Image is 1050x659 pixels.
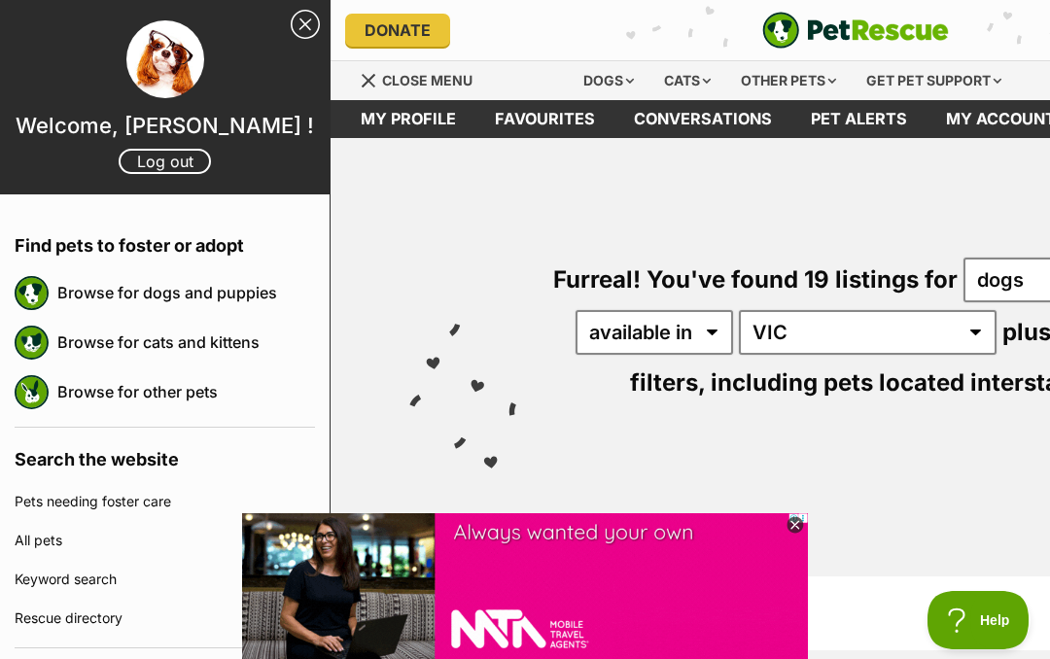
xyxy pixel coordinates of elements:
[15,599,315,638] a: Rescue directory
[341,100,475,138] a: My profile
[345,14,450,47] a: Donate
[614,100,791,138] a: conversations
[15,276,49,310] img: petrescue logo
[762,12,949,49] a: PetRescue
[650,61,724,100] div: Cats
[15,482,315,521] a: Pets needing foster care
[119,149,211,174] a: Log out
[57,371,315,412] a: Browse for other pets
[382,72,472,88] span: Close menu
[15,521,315,560] a: All pets
[570,61,647,100] div: Dogs
[15,375,49,409] img: petrescue logo
[553,265,958,294] span: Furreal! You've found 19 listings for
[475,100,614,138] a: Favourites
[791,100,927,138] a: Pet alerts
[360,61,486,96] a: Menu
[57,322,315,363] a: Browse for cats and kittens
[727,61,850,100] div: Other pets
[126,20,204,98] img: profile image
[853,61,1015,100] div: Get pet support
[927,591,1031,649] iframe: Help Scout Beacon - Open
[291,10,320,39] a: Close Sidebar
[15,214,315,268] h4: Find pets to foster or adopt
[57,272,315,313] a: Browse for dogs and puppies
[762,12,949,49] img: logo-e224e6f780fb5917bec1dbf3a21bbac754714ae5b6737aabdf751b685950b380.svg
[15,560,315,599] a: Keyword search
[15,326,49,360] img: petrescue logo
[15,428,315,482] h4: Search the website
